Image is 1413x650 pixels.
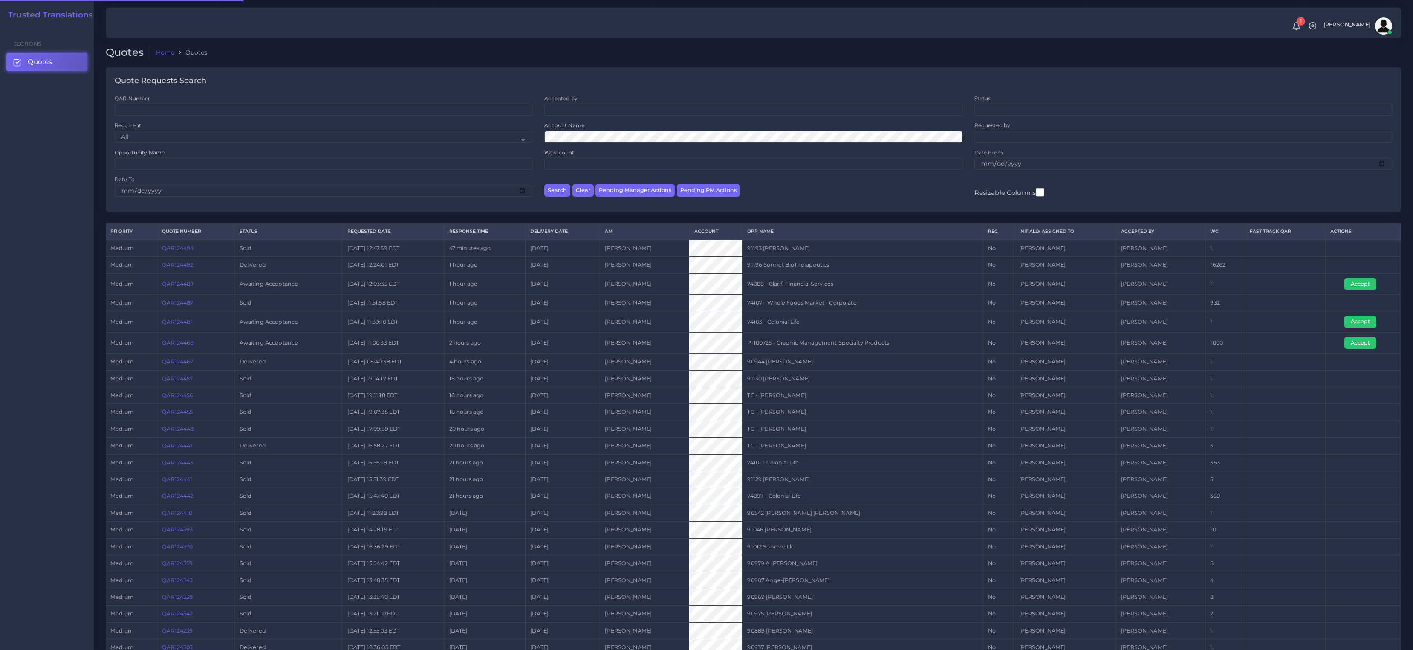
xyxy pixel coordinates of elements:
[13,41,41,47] span: Sections
[1344,280,1382,287] a: Accept
[162,459,193,466] a: QAR124443
[110,245,133,251] span: medium
[110,319,133,325] span: medium
[1116,404,1205,421] td: [PERSON_NAME]
[526,354,600,370] td: [DATE]
[444,555,526,572] td: [DATE]
[1344,337,1376,349] button: Accept
[743,522,983,538] td: 91046 [PERSON_NAME]
[110,493,133,499] span: medium
[162,409,193,415] a: QAR124455
[1205,522,1245,538] td: 10
[1205,471,1245,487] td: 5
[743,572,983,589] td: 90907 Ange-[PERSON_NAME]
[444,589,526,605] td: [DATE]
[983,311,1014,332] td: No
[743,370,983,387] td: 91130 [PERSON_NAME]
[234,387,342,403] td: Sold
[1344,316,1376,328] button: Accept
[743,421,983,437] td: TC - [PERSON_NAME]
[342,589,444,605] td: [DATE] 13:35:40 EDT
[28,57,52,67] span: Quotes
[162,610,193,617] a: QAR124342
[110,375,133,382] span: medium
[6,53,87,71] a: Quotes
[110,510,133,516] span: medium
[526,257,600,273] td: [DATE]
[162,543,193,550] a: QAR124370
[983,370,1014,387] td: No
[1014,404,1116,421] td: [PERSON_NAME]
[689,224,743,240] th: Account
[110,442,133,449] span: medium
[162,281,194,287] a: QAR124489
[342,240,444,257] td: [DATE] 12:47:59 EDT
[110,459,133,466] span: medium
[444,538,526,555] td: [DATE]
[115,149,165,156] label: Opportunity Name
[444,295,526,311] td: 1 hour ago
[110,358,133,365] span: medium
[600,421,689,437] td: [PERSON_NAME]
[743,224,983,240] th: Opp Name
[1289,22,1304,31] a: 1
[342,332,444,353] td: [DATE] 11:00:33 EDT
[1205,505,1245,521] td: 1
[600,488,689,505] td: [PERSON_NAME]
[157,224,234,240] th: Quote Number
[743,471,983,487] td: 91129 [PERSON_NAME]
[1205,370,1245,387] td: 1
[743,311,983,332] td: 74103 - Colonial Life
[1014,454,1116,471] td: [PERSON_NAME]
[234,454,342,471] td: Sold
[162,577,193,583] a: QAR124343
[526,572,600,589] td: [DATE]
[342,454,444,471] td: [DATE] 15:56:18 EDT
[174,48,207,57] li: Quotes
[1014,387,1116,403] td: [PERSON_NAME]
[342,505,444,521] td: [DATE] 11:20:28 EDT
[983,257,1014,273] td: No
[1323,22,1370,28] span: [PERSON_NAME]
[983,454,1014,471] td: No
[1014,370,1116,387] td: [PERSON_NAME]
[234,538,342,555] td: Sold
[444,488,526,505] td: 21 hours ago
[1014,555,1116,572] td: [PERSON_NAME]
[526,311,600,332] td: [DATE]
[743,555,983,572] td: 90979 A [PERSON_NAME]
[974,187,1044,197] label: Resizable Columns
[983,404,1014,421] td: No
[342,572,444,589] td: [DATE] 13:48:35 EDT
[1116,295,1205,311] td: [PERSON_NAME]
[234,589,342,605] td: Sold
[2,10,93,20] a: Trusted Translations
[1014,421,1116,437] td: [PERSON_NAME]
[1297,17,1305,26] span: 1
[234,555,342,572] td: Sold
[115,122,141,129] label: Recurrent
[526,404,600,421] td: [DATE]
[544,184,570,197] button: Search
[1344,339,1382,345] a: Accept
[743,332,983,353] td: P-100725 - Graphic Management Specialty Products
[743,257,983,273] td: 91196 Sonnet BioTherapeutics
[110,409,133,415] span: medium
[526,454,600,471] td: [DATE]
[156,48,175,57] a: Home
[1205,273,1245,294] td: 1
[1205,311,1245,332] td: 1
[1326,224,1401,240] th: Actions
[342,471,444,487] td: [DATE] 15:51:39 EDT
[1116,555,1205,572] td: [PERSON_NAME]
[110,526,133,533] span: medium
[526,273,600,294] td: [DATE]
[1014,505,1116,521] td: [PERSON_NAME]
[110,392,133,398] span: medium
[526,224,600,240] th: Delivery Date
[162,594,193,600] a: QAR124338
[106,224,157,240] th: Priority
[342,538,444,555] td: [DATE] 16:36:29 EDT
[983,505,1014,521] td: No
